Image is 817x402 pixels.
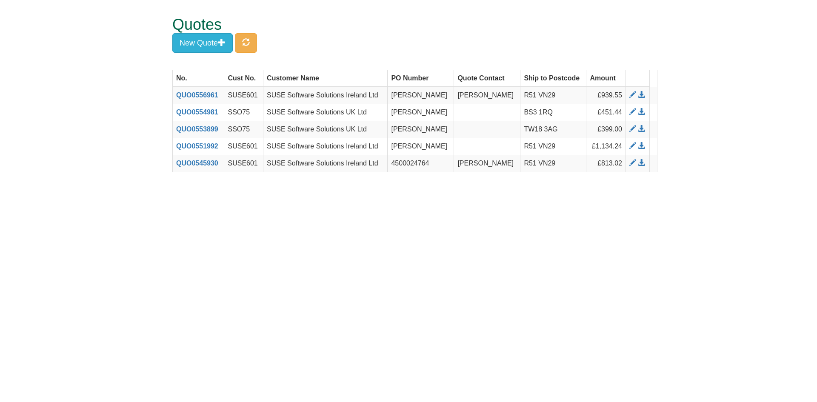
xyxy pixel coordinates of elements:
th: Quote Contact [454,70,520,87]
td: R51 VN29 [520,155,586,172]
th: Customer Name [263,70,388,87]
td: [PERSON_NAME] [454,155,520,172]
td: [PERSON_NAME] [454,87,520,104]
td: SUSE Software Solutions Ireland Ltd [263,87,388,104]
h1: Quotes [172,16,626,33]
td: SUSE601 [224,155,263,172]
td: SUSE Software Solutions Ireland Ltd [263,138,388,155]
td: R51 VN29 [520,138,586,155]
td: [PERSON_NAME] [388,121,454,138]
td: [PERSON_NAME] [388,104,454,121]
a: QUO0551992 [176,143,218,150]
td: £939.55 [586,87,626,104]
td: [PERSON_NAME] [388,138,454,155]
a: QUO0545930 [176,160,218,167]
th: PO Number [388,70,454,87]
td: SUSE Software Solutions Ireland Ltd [263,155,388,172]
button: New Quote [172,33,233,53]
td: £1,134.24 [586,138,626,155]
a: QUO0556961 [176,91,218,99]
td: £451.44 [586,104,626,121]
td: SUSE Software Solutions UK Ltd [263,104,388,121]
th: Cust No. [224,70,263,87]
td: SSO75 [224,104,263,121]
td: SSO75 [224,121,263,138]
th: Amount [586,70,626,87]
th: Ship to Postcode [520,70,586,87]
th: No. [173,70,224,87]
td: TW18 3AG [520,121,586,138]
td: SUSE Software Solutions UK Ltd [263,121,388,138]
a: QUO0554981 [176,108,218,116]
td: BS3 1RQ [520,104,586,121]
td: [PERSON_NAME] [388,87,454,104]
td: £399.00 [586,121,626,138]
td: SUSE601 [224,87,263,104]
td: 4500024764 [388,155,454,172]
td: R51 VN29 [520,87,586,104]
td: £813.02 [586,155,626,172]
a: QUO0553899 [176,125,218,133]
td: SUSE601 [224,138,263,155]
